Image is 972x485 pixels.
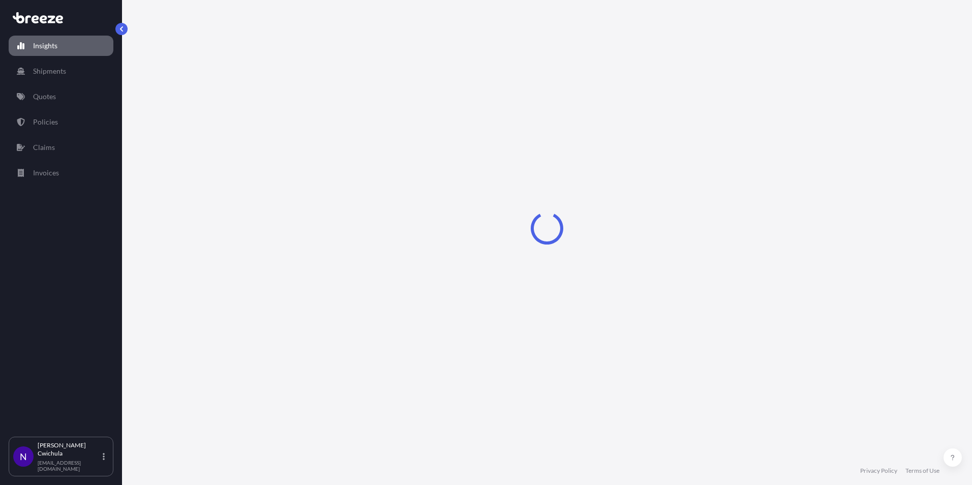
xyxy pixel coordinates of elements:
p: Claims [33,142,55,153]
a: Shipments [9,61,113,81]
a: Invoices [9,163,113,183]
p: Insights [33,41,57,51]
a: Privacy Policy [860,467,897,475]
p: Invoices [33,168,59,178]
p: Quotes [33,92,56,102]
a: Terms of Use [905,467,939,475]
span: N [20,451,27,462]
a: Claims [9,137,113,158]
p: [EMAIL_ADDRESS][DOMAIN_NAME] [38,460,101,472]
p: [PERSON_NAME] Cwichula [38,441,101,458]
a: Quotes [9,86,113,107]
p: Shipments [33,66,66,76]
a: Policies [9,112,113,132]
a: Insights [9,36,113,56]
p: Policies [33,117,58,127]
